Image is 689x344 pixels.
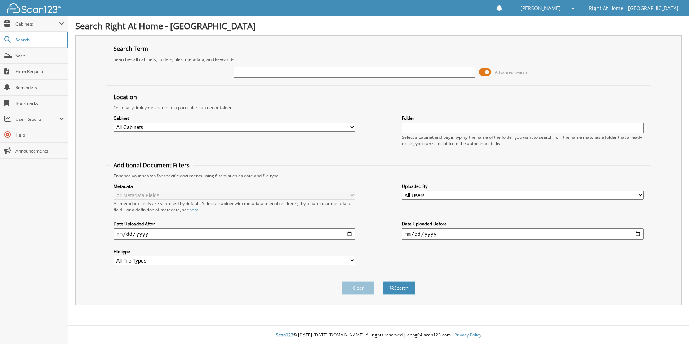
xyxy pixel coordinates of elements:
[15,37,63,43] span: Search
[15,148,64,154] span: Announcements
[15,69,64,75] span: Form Request
[189,207,199,213] a: here
[114,248,355,255] label: File type
[402,228,644,240] input: end
[110,161,193,169] legend: Additional Document Filters
[402,221,644,227] label: Date Uploaded Before
[589,6,679,10] span: Right At Home - [GEOGRAPHIC_DATA]
[110,45,152,53] legend: Search Term
[68,326,689,344] div: © [DATE]-[DATE] [DOMAIN_NAME]. All rights reserved | appg04-scan123-com |
[110,93,141,101] legend: Location
[276,332,293,338] span: Scan123
[110,105,647,111] div: Optionally limit your search to a particular cabinet or folder
[75,20,682,32] h1: Search Right At Home - [GEOGRAPHIC_DATA]
[114,228,355,240] input: start
[15,100,64,106] span: Bookmarks
[402,115,644,121] label: Folder
[520,6,561,10] span: [PERSON_NAME]
[110,173,647,179] div: Enhance your search for specific documents using filters such as date and file type.
[454,332,481,338] a: Privacy Policy
[342,281,374,295] button: Clear
[402,183,644,189] label: Uploaded By
[114,200,355,213] div: All metadata fields are searched by default. Select a cabinet with metadata to enable filtering b...
[402,134,644,146] div: Select a cabinet and begin typing the name of the folder you want to search in. If the name match...
[114,221,355,227] label: Date Uploaded After
[383,281,415,295] button: Search
[15,84,64,91] span: Reminders
[15,21,59,27] span: Cabinets
[15,132,64,138] span: Help
[114,183,355,189] label: Metadata
[495,70,527,75] span: Advanced Search
[15,116,59,122] span: User Reports
[114,115,355,121] label: Cabinet
[110,56,647,62] div: Searches all cabinets, folders, files, metadata, and keywords
[15,53,64,59] span: Scan
[7,3,61,13] img: scan123-logo-white.svg
[653,309,689,344] iframe: Chat Widget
